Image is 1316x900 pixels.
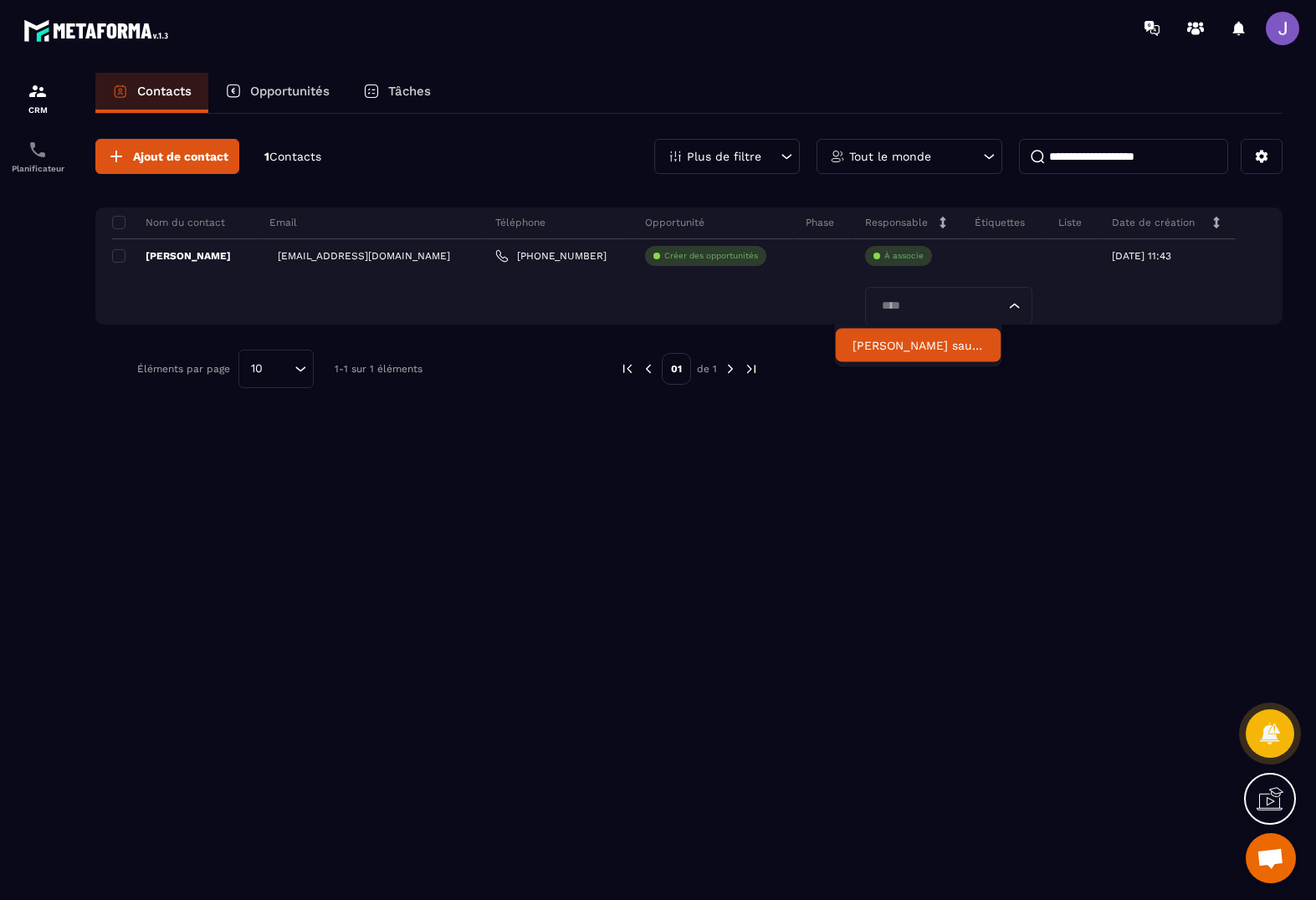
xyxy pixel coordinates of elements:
[269,216,297,229] p: Email
[4,164,71,173] p: Planificateur
[697,362,717,376] p: de 1
[641,361,656,376] img: prev
[687,151,761,162] p: Plus de filtre
[388,84,431,99] p: Tâches
[112,216,225,229] p: Nom du contact
[744,361,759,376] img: next
[495,216,545,229] p: Téléphone
[250,84,330,99] p: Opportunités
[865,287,1032,325] div: Search for option
[1058,216,1082,229] p: Liste
[1112,250,1171,262] p: [DATE] 11:43
[245,360,269,378] span: 10
[723,361,738,376] img: next
[112,249,231,263] p: [PERSON_NAME]
[28,140,48,160] img: scheduler
[23,15,174,46] img: logo
[853,337,985,354] p: Joey sautron
[137,363,230,375] p: Éléments par page
[645,216,704,229] p: Opportunité
[664,250,758,262] p: Créer des opportunités
[806,216,834,229] p: Phase
[884,250,924,262] p: À associe
[495,249,607,263] a: [PHONE_NUMBER]
[133,148,228,165] span: Ajout de contact
[335,363,422,375] p: 1-1 sur 1 éléments
[346,73,448,113] a: Tâches
[137,84,192,99] p: Contacts
[662,353,691,385] p: 01
[4,69,71,127] a: formationformationCRM
[876,297,1005,315] input: Search for option
[28,81,48,101] img: formation
[95,73,208,113] a: Contacts
[849,151,931,162] p: Tout le monde
[4,105,71,115] p: CRM
[208,73,346,113] a: Opportunités
[4,127,71,186] a: schedulerschedulerPlanificateur
[95,139,239,174] button: Ajout de contact
[1112,216,1195,229] p: Date de création
[269,150,321,163] span: Contacts
[238,350,314,388] div: Search for option
[975,216,1025,229] p: Étiquettes
[269,360,290,378] input: Search for option
[620,361,635,376] img: prev
[264,149,321,165] p: 1
[865,216,928,229] p: Responsable
[1246,833,1296,883] div: Ouvrir le chat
